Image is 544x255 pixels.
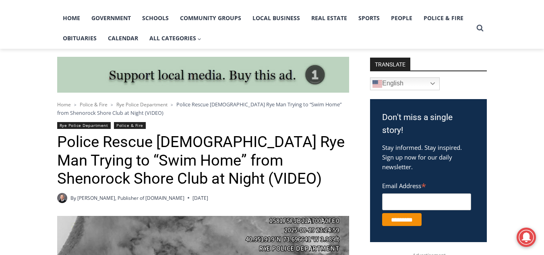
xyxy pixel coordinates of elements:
[370,58,410,70] strong: TRANSLATE
[116,101,168,108] a: Rye Police Department
[102,28,144,48] a: Calendar
[211,80,373,98] span: Intern @ [DOMAIN_NAME]
[144,28,207,48] button: Child menu of All Categories
[77,195,184,201] a: [PERSON_NAME], Publisher of [DOMAIN_NAME]
[111,102,113,108] span: >
[174,8,247,28] a: Community Groups
[353,8,385,28] a: Sports
[203,0,381,78] div: "I learned about the history of a place I’d honestly never considered even as a resident of [GEOG...
[57,193,67,203] a: Author image
[370,77,440,90] a: English
[80,101,108,108] a: Police & Fire
[57,8,473,49] nav: Primary Navigation
[70,194,76,202] span: By
[192,194,208,202] time: [DATE]
[239,2,291,37] a: Book [PERSON_NAME]'s Good Humor for Your Event
[382,111,475,137] h3: Don't miss a single story!
[306,8,353,28] a: Real Estate
[385,8,418,28] a: People
[57,122,111,129] a: Rye Police Department
[74,102,77,108] span: >
[372,79,382,89] img: en
[57,133,349,188] h1: Police Rescue [DEMOGRAPHIC_DATA] Rye Man Trying to “Swim Home” from Shenorock Shore Club at Night...
[57,8,86,28] a: Home
[57,100,349,117] nav: Breadcrumbs
[418,8,469,28] a: Police & Fire
[86,8,137,28] a: Government
[83,50,114,96] div: Located at [STREET_ADDRESS][PERSON_NAME]
[245,8,280,31] h4: Book [PERSON_NAME]'s Good Humor for Your Event
[53,10,199,26] div: Individually Wrapped Items. Dairy, Gluten & Nut Free Options. Kosher Items Available.
[171,102,173,108] span: >
[57,101,71,108] a: Home
[194,78,390,100] a: Intern @ [DOMAIN_NAME]
[114,122,146,129] a: Police & Fire
[137,8,174,28] a: Schools
[57,57,349,93] img: support local media, buy this ad
[382,143,475,172] p: Stay informed. Stay inspired. Sign up now for our daily newsletter.
[57,101,341,116] span: Police Rescue [DEMOGRAPHIC_DATA] Rye Man Trying to “Swim Home” from Shenorock Shore Club at Night...
[57,28,102,48] a: Obituaries
[473,21,487,35] button: View Search Form
[0,81,81,100] a: Open Tues. - Sun. [PHONE_NUMBER]
[382,178,471,192] label: Email Address
[247,8,306,28] a: Local Business
[2,83,79,114] span: Open Tues. - Sun. [PHONE_NUMBER]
